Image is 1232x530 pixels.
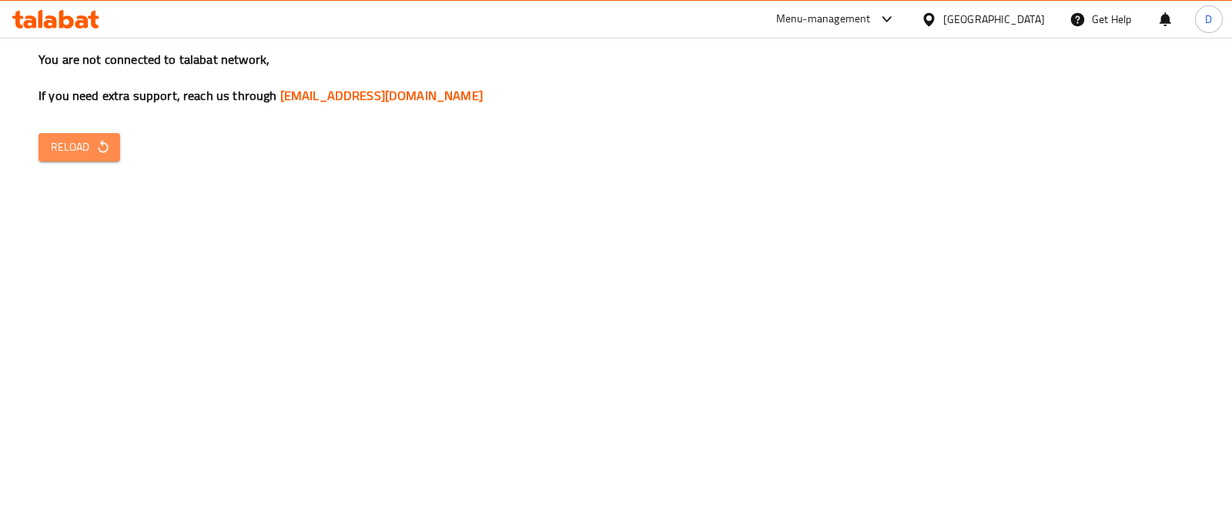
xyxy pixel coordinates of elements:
button: Reload [38,133,120,162]
a: [EMAIL_ADDRESS][DOMAIN_NAME] [280,84,483,107]
h3: You are not connected to talabat network, If you need extra support, reach us through [38,51,1193,105]
div: [GEOGRAPHIC_DATA] [943,11,1045,28]
span: Reload [51,138,108,157]
div: Menu-management [776,10,871,28]
span: D [1205,11,1212,28]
